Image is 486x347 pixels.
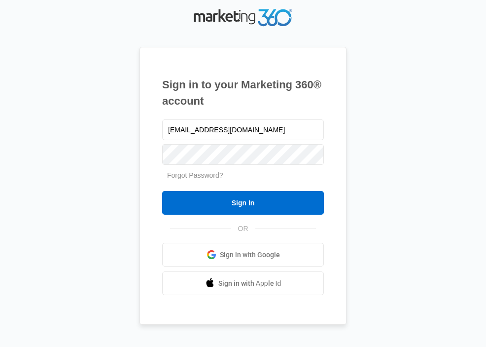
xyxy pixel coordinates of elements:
h1: Sign in to your Marketing 360® account [162,77,324,109]
span: Sign in with Apple Id [218,278,281,289]
span: OR [231,224,255,234]
a: Sign in with Google [162,243,324,267]
input: Sign In [162,191,324,215]
a: Sign in with Apple Id [162,271,324,295]
input: Email [162,119,324,140]
a: Forgot Password? [167,171,223,179]
span: Sign in with Google [220,250,280,260]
